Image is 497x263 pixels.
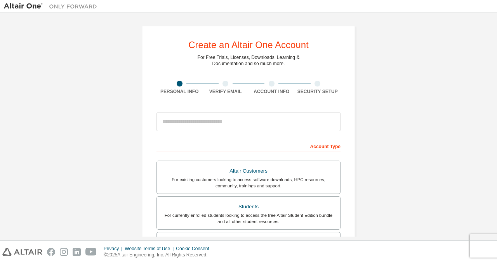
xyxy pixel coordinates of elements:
img: altair_logo.svg [2,248,42,256]
div: Students [162,201,335,212]
div: For Free Trials, Licenses, Downloads, Learning & Documentation and so much more. [198,54,300,67]
div: For currently enrolled students looking to access the free Altair Student Edition bundle and all ... [162,212,335,225]
div: Cookie Consent [176,246,214,252]
div: Personal Info [156,88,203,95]
img: instagram.svg [60,248,68,256]
img: linkedin.svg [73,248,81,256]
div: Privacy [104,246,125,252]
img: facebook.svg [47,248,55,256]
div: Altair Customers [162,166,335,176]
div: Security Setup [295,88,341,95]
div: Website Terms of Use [125,246,176,252]
div: Verify Email [203,88,249,95]
img: youtube.svg [85,248,97,256]
div: Create an Altair One Account [188,40,309,50]
div: For existing customers looking to access software downloads, HPC resources, community, trainings ... [162,176,335,189]
div: Account Info [248,88,295,95]
img: Altair One [4,2,101,10]
p: © 2025 Altair Engineering, Inc. All Rights Reserved. [104,252,214,258]
div: Account Type [156,140,341,152]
